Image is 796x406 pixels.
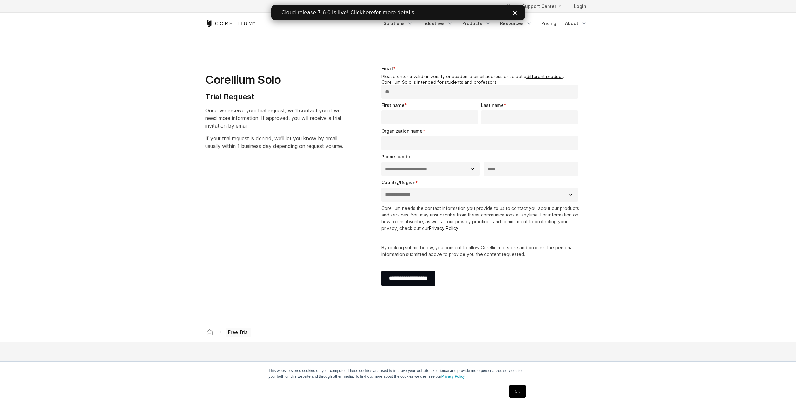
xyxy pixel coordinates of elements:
a: Corellium Home [205,20,256,27]
h1: Corellium Solo [205,73,343,87]
a: Privacy Policy. [441,374,466,379]
button: Search [503,1,515,12]
span: Free Trial [226,328,251,337]
a: Resources [496,18,536,29]
div: Navigation Menu [380,18,591,29]
a: Corellium home [204,328,215,337]
span: Email [381,66,393,71]
span: Organization name [381,128,423,134]
span: Last name [481,103,504,108]
span: If your trial request is denied, we'll let you know by email usually within 1 business day depend... [205,135,343,149]
a: Pricing [537,18,560,29]
a: Industries [418,18,457,29]
a: About [561,18,591,29]
span: Once we receive your trial request, we'll contact you if we need more information. If approved, y... [205,107,341,129]
legend: Please enter a valid university or academic email address or select a . Corellium Solo is intende... [381,74,581,85]
a: Privacy Policy [429,225,458,231]
span: Country/Region [381,180,415,185]
a: OK [509,385,525,398]
span: Phone number [381,154,413,159]
p: By clicking submit below, you consent to allow Corellium to store and process the personal inform... [381,244,581,257]
a: different product [526,74,563,79]
p: Corellium needs the contact information you provide to us to contact you about our products and s... [381,205,581,231]
p: This website stores cookies on your computer. These cookies are used to improve your website expe... [269,368,528,379]
a: Solutions [380,18,417,29]
a: Support Center [517,1,566,12]
a: Login [569,1,591,12]
a: Products [458,18,495,29]
span: First name [381,103,405,108]
iframe: Intercom live chat banner [271,5,525,20]
h4: Trial Request [205,92,343,102]
div: Navigation Menu [498,1,591,12]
